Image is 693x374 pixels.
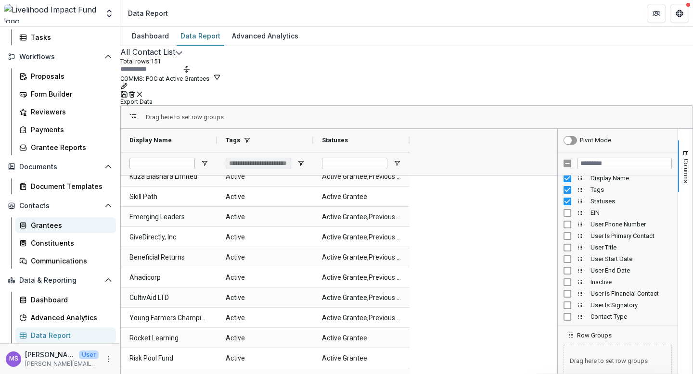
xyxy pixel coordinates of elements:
a: Reviewers [15,104,116,120]
button: default [136,90,143,98]
span: Skill Path [129,187,208,207]
div: Document Templates [31,181,108,191]
div: Column List 15 Columns [558,150,678,323]
span: Kuza Biashara Limited [129,167,208,187]
span: Active Grantee,Previous Grantee [322,167,401,187]
span: Active [226,248,305,267]
span: User End Date [590,267,672,274]
span: User Is Signatory [590,301,672,309]
span: Active Grantee,Previous Grantee [322,288,401,308]
button: Open Documents [4,159,116,175]
span: COMMS: POC at Active Grantees [120,75,209,82]
button: Open Data & Reporting [4,273,116,288]
span: User Is Primary Contact [590,232,672,239]
span: Row Groups [577,332,612,339]
img: Livelihood Impact Fund logo [4,4,99,23]
div: Reviewers [31,107,108,117]
span: Active Grantee [322,187,401,207]
button: Get Help [670,4,689,23]
div: User Is Signatory Column [558,299,678,311]
button: Edit selected report [175,46,183,58]
div: Pivot Mode [580,137,611,144]
a: Payments [15,122,116,137]
span: Active [226,227,305,247]
span: User Phone Number [590,221,672,228]
span: Beneficial Returns [129,248,208,267]
span: Emerging Leaders [129,207,208,227]
a: Tasks [15,29,116,45]
button: Open Filter Menu [201,160,208,167]
span: Active Grantee,Previous Grantee [322,248,401,267]
span: User Title [590,244,672,251]
button: Export Data [120,98,153,105]
p: [PERSON_NAME][EMAIL_ADDRESS][DOMAIN_NAME] [25,360,99,368]
span: Active [226,349,305,368]
span: Data & Reporting [19,276,101,285]
span: Statuses [322,137,348,144]
input: Statuses Filter Input [322,158,387,169]
span: Documents [19,163,101,171]
span: Active Grantee,Previous Grantee [322,308,401,328]
a: Document Templates [15,178,116,194]
a: Data Report [177,27,224,46]
div: Proposals [31,71,108,81]
p: Total rows: 151 [120,58,693,65]
span: Contact Type [590,313,672,320]
span: Active Grantee [322,349,401,368]
input: Display Name Filter Input [129,158,195,169]
div: Communications [31,256,108,266]
span: Young Farmers Champions Network (YOFCHAN) [129,308,208,328]
a: Data Report [15,327,116,343]
button: Partners [647,4,666,23]
div: Display Name Column [558,173,678,184]
span: Active [226,328,305,348]
button: Open Filter Menu [297,160,305,167]
div: User Start Date Column [558,253,678,265]
span: Risk Pool Fund [129,349,208,368]
button: Open Workflows [4,49,116,64]
div: Tags Column [558,184,678,196]
button: Open entity switcher [103,4,116,23]
span: Active [226,167,305,187]
span: Drag here to set row groups [146,113,224,121]
span: Active Grantee,Previous Grantee [322,207,401,227]
span: User Start Date [590,255,672,262]
a: Advanced Analytics [228,27,302,46]
div: Payments [31,125,108,135]
span: Contacts [19,202,101,210]
div: Form Builder [31,89,108,99]
div: Advanced Analytics [31,312,108,323]
span: GiveDirectly, Inc. [129,227,208,247]
div: Inactive Column [558,276,678,288]
a: Proposals [15,68,116,84]
span: Active Grantee,Previous Grantee [322,227,401,247]
input: Filter Columns Input [577,158,672,169]
button: Open Filter Menu [393,160,401,167]
p: [PERSON_NAME] [25,349,75,360]
div: Tasks [31,32,108,42]
a: Form Builder [15,86,116,102]
nav: breadcrumb [124,6,172,20]
div: Grantee Reports [31,142,108,152]
a: Communications [15,253,116,269]
div: User Is Financial Contact Column [558,288,678,299]
a: Grantees [15,217,116,233]
div: User Phone Number Column [558,219,678,230]
span: Statuses [590,198,672,205]
span: Active Grantee,Previous Grantee [322,268,401,287]
button: COMMS: POC at Active Grantees [120,73,221,82]
span: Active [226,207,305,227]
p: User [79,350,99,359]
div: Monica Swai [9,356,18,362]
a: Constituents [15,235,116,251]
button: Open Contacts [4,198,116,213]
span: Display Name [129,137,172,144]
button: Delete [128,90,136,98]
div: Dashboard [31,295,108,305]
div: Data Report [128,8,168,18]
span: CultivAid LTD [129,288,208,308]
div: User Is Primary Contact Column [558,230,678,242]
span: Ahadicorp [129,268,208,287]
span: Active [226,308,305,328]
button: Rename [120,82,128,90]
